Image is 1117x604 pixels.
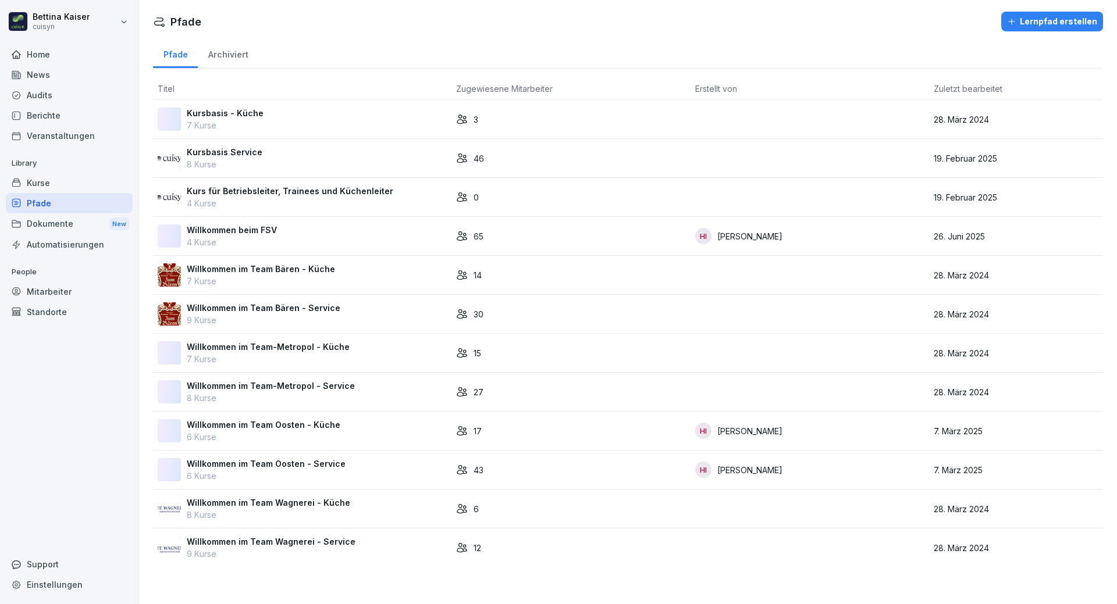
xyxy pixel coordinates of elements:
[158,84,175,94] span: Titel
[6,85,133,105] a: Audits
[934,464,1098,476] p: 7. März 2025
[33,12,90,22] p: Bettina Kaiser
[474,113,478,126] p: 3
[6,263,133,281] p: People
[474,152,484,165] p: 46
[934,503,1098,515] p: 28. März 2024
[717,464,782,476] p: [PERSON_NAME]
[456,84,553,94] span: Zugewiesene Mitarbeiter
[474,542,481,554] p: 12
[474,464,483,476] p: 43
[934,269,1098,281] p: 28. März 2024
[198,38,258,68] a: Archiviert
[474,347,481,359] p: 15
[187,119,264,131] p: 7 Kurse
[158,185,181,209] img: h78kf8twyo0nuw0uak9hcty8.png
[187,392,355,404] p: 8 Kurse
[6,234,133,255] a: Automatisierungen
[158,497,181,520] img: tzanhe81khhyhzizj8ci2clc.png
[109,217,129,231] div: New
[695,462,712,478] div: HI
[934,191,1098,203] p: 19. Februar 2025
[934,230,1098,242] p: 26. Juni 2025
[6,213,133,235] a: DokumenteNew
[6,126,133,146] a: Veranstaltungen
[695,423,712,439] div: HI
[934,347,1098,359] p: 28. März 2024
[6,213,133,235] div: Dokumente
[187,263,335,275] p: Willkommen im Team Bären - Küche
[6,105,133,126] a: Berichte
[6,154,133,173] p: Library
[6,44,133,65] a: Home
[158,302,181,326] img: viyxl91xy78mz01a8rw4otxs.png
[187,458,346,470] p: Willkommen im Team Oosten - Service
[934,542,1098,554] p: 28. März 2024
[6,554,133,574] div: Support
[934,386,1098,398] p: 28. März 2024
[187,431,340,443] p: 6 Kurse
[717,425,782,437] p: [PERSON_NAME]
[158,263,181,287] img: f8xl3oekej93j7u6534jipth.png
[6,281,133,302] a: Mitarbeiter
[474,503,479,515] p: 6
[934,152,1098,165] p: 19. Februar 2025
[187,236,277,248] p: 4 Kurse
[33,23,90,31] p: cuisyn
[187,509,350,521] p: 8 Kurse
[934,308,1098,320] p: 28. März 2024
[934,425,1098,437] p: 7. März 2025
[187,496,350,509] p: Willkommen im Team Wagnerei - Küche
[187,275,335,287] p: 7 Kurse
[187,302,340,314] p: Willkommen im Team Bären - Service
[187,185,393,197] p: Kurs für Betriebsleiter, Trainees und Küchenleiter
[187,146,262,158] p: Kursbasis Service
[187,224,277,236] p: Willkommen beim FSV
[187,535,355,548] p: Willkommen im Team Wagnerei - Service
[158,536,181,559] img: rwu72uj15nc9b72rceu2bdsa.png
[187,419,340,431] p: Willkommen im Team Oosten - Küche
[158,146,181,170] img: jjeroqq8ukv623ic177724za.png
[6,302,133,322] a: Standorte
[153,38,198,68] a: Pfade
[474,308,483,320] p: 30
[187,197,393,209] p: 4 Kurse
[474,191,479,203] p: 0
[6,193,133,213] a: Pfade
[187,341,350,353] p: Willkommen im Team-Metropol - Küche
[695,84,737,94] span: Erstellt von
[6,574,133,595] a: Einstellungen
[187,314,340,326] p: 9 Kurse
[934,84,1002,94] span: Zuletzt bearbeitet
[474,230,483,242] p: 65
[6,173,133,193] a: Kurse
[717,230,782,242] p: [PERSON_NAME]
[474,269,482,281] p: 14
[474,386,483,398] p: 27
[695,228,712,244] div: HI
[474,425,482,437] p: 17
[187,353,350,365] p: 7 Kurse
[187,380,355,392] p: Willkommen im Team-Metropol - Service
[187,107,264,119] p: Kursbasis - Küche
[187,158,262,170] p: 8 Kurse
[1001,12,1103,31] button: Lernpfad erstellen
[6,65,133,85] a: News
[187,548,355,560] p: 9 Kurse
[170,14,201,30] h1: Pfade
[187,470,346,482] p: 6 Kurse
[1007,15,1097,28] div: Lernpfad erstellen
